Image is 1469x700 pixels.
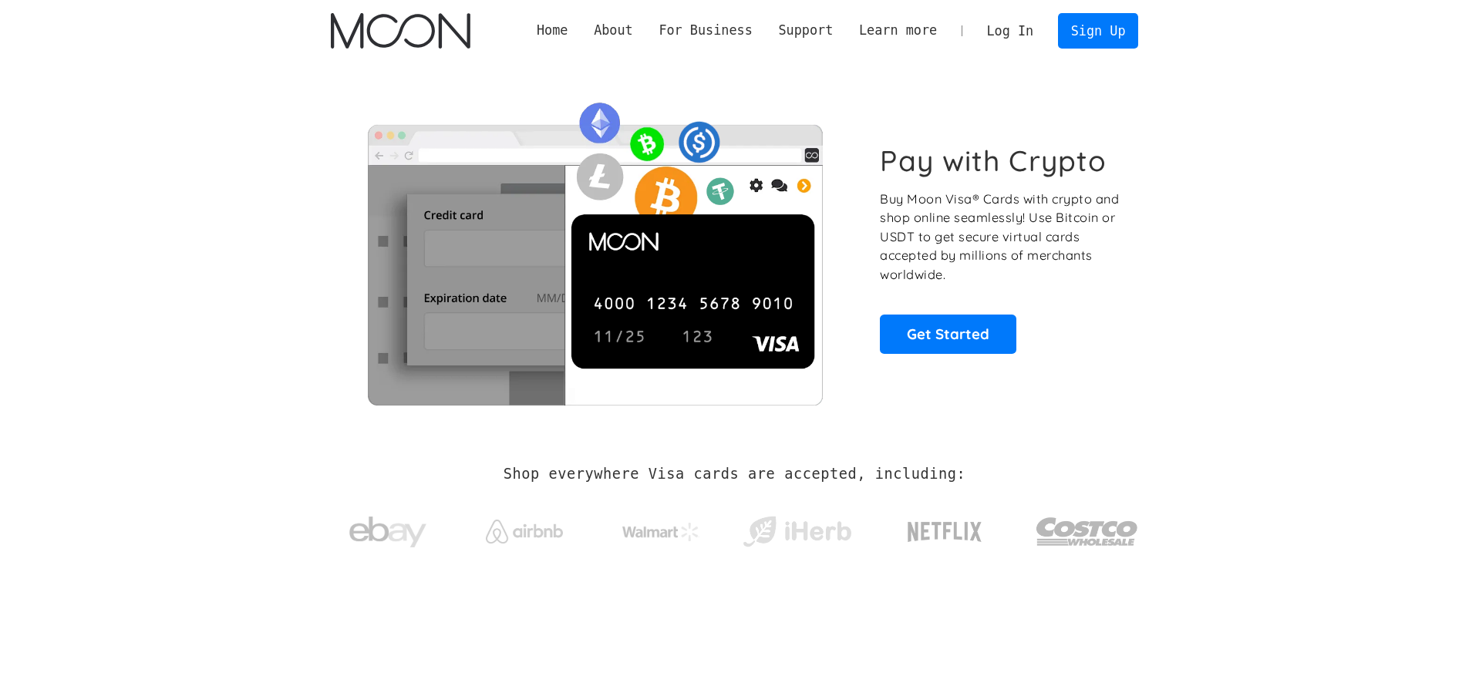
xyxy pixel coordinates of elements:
a: Home [524,21,581,40]
a: Get Started [880,315,1016,353]
div: For Business [646,21,766,40]
div: About [581,21,645,40]
a: Sign Up [1058,13,1138,48]
div: For Business [659,21,752,40]
a: home [331,13,470,49]
a: Airbnb [467,504,581,551]
h2: Shop everywhere Visa cards are accepted, including: [504,466,965,483]
img: Moon Logo [331,13,470,49]
img: Netflix [906,513,983,551]
a: Netflix [876,497,1014,559]
img: iHerb [740,512,854,552]
div: Support [778,21,833,40]
a: iHerb [740,496,854,560]
a: Walmart [603,507,718,549]
a: Log In [974,14,1046,48]
a: Costco [1036,487,1139,568]
h1: Pay with Crypto [880,143,1107,178]
div: About [594,21,633,40]
div: Learn more [846,21,950,40]
img: Costco [1036,503,1139,560]
div: Support [766,21,846,40]
img: Moon Cards let you spend your crypto anywhere Visa is accepted. [331,92,859,405]
img: ebay [349,508,426,557]
p: Buy Moon Visa® Cards with crypto and shop online seamlessly! Use Bitcoin or USDT to get secure vi... [880,190,1121,284]
div: Learn more [859,21,937,40]
a: ebay [331,493,446,564]
img: Airbnb [486,520,563,544]
img: Walmart [622,523,699,541]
